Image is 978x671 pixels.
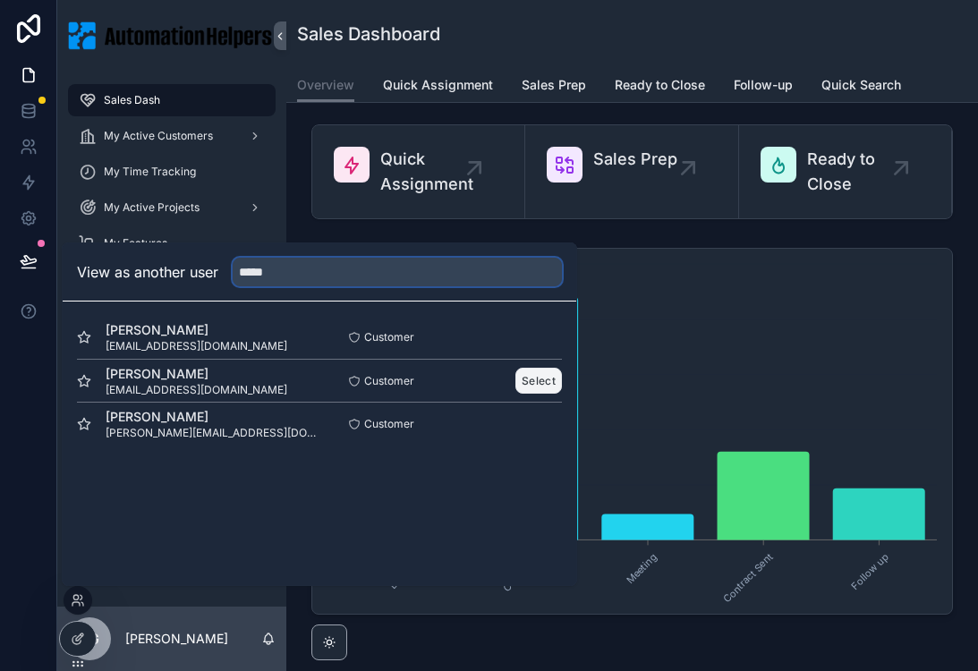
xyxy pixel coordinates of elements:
[106,383,287,397] span: [EMAIL_ADDRESS][DOMAIN_NAME]
[297,76,354,94] span: Overview
[68,84,276,116] a: Sales Dash
[624,550,659,586] text: Meeting
[739,125,952,218] a: Ready to Close
[104,93,160,107] span: Sales Dash
[297,21,440,47] h1: Sales Dashboard
[364,330,414,344] span: Customer
[77,261,218,283] h2: View as another user
[383,69,493,105] a: Quick Assignment
[515,368,562,394] button: Select
[68,120,276,152] a: My Active Customers
[807,147,901,197] span: Ready to Close
[106,365,287,383] span: [PERSON_NAME]
[125,630,228,648] p: [PERSON_NAME]
[615,76,705,94] span: Ready to Close
[522,76,586,94] span: Sales Prep
[312,125,525,218] a: Quick Assignment
[106,339,287,353] span: [EMAIL_ADDRESS][DOMAIN_NAME]
[68,21,276,50] img: App logo
[720,550,776,606] text: Contract Sent
[734,76,793,94] span: Follow-up
[297,69,354,103] a: Overview
[821,69,901,105] a: Quick Search
[821,76,901,94] span: Quick Search
[106,321,287,339] span: [PERSON_NAME]
[383,76,493,94] span: Quick Assignment
[104,129,213,143] span: My Active Customers
[106,408,319,426] span: [PERSON_NAME]
[68,227,276,259] a: My Features
[57,72,286,601] div: scrollable content
[104,165,196,179] span: My Time Tracking
[68,156,276,188] a: My Time Tracking
[364,374,414,388] span: Customer
[522,69,586,105] a: Sales Prep
[380,147,474,197] span: Quick Assignment
[106,426,319,440] span: [PERSON_NAME][EMAIL_ADDRESS][DOMAIN_NAME]
[593,147,677,172] span: Sales Prep
[68,191,276,224] a: My Active Projects
[364,417,414,431] span: Customer
[104,236,167,251] span: My Features
[323,259,941,603] div: chart
[615,69,705,105] a: Ready to Close
[734,69,793,105] a: Follow-up
[525,125,738,218] a: Sales Prep
[104,200,200,215] span: My Active Projects
[848,550,890,592] text: Follow up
